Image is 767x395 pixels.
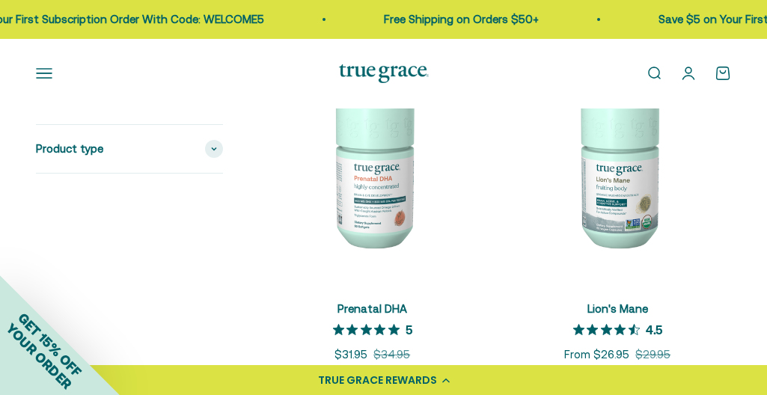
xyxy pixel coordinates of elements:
[337,302,407,315] a: Prenatal DHA
[259,59,486,287] img: Prenatal DHA for Brain & Eye Development* For women during pre-conception, pregnancy, and lactati...
[504,59,732,287] img: Lion's Mane Mushroom Supplement for Brain, Nerve&Cognitive Support* 1 g daily supports brain heal...
[564,346,629,364] sale-price: From $26.95
[635,346,670,364] compare-at-price: $29.95
[318,373,437,388] div: TRUE GRACE REWARDS
[646,322,662,337] p: 4.5
[15,310,85,379] span: GET 15% OFF
[334,346,367,364] sale-price: $31.95
[406,322,412,337] p: 5
[573,319,646,340] span: 4.5 out of 5 stars rating in total 12 reviews.
[36,124,223,172] summary: Product type
[333,319,406,340] span: 5 out of 5 stars rating in total 3 reviews.
[3,320,75,392] span: YOUR ORDER
[373,13,528,25] a: Free Shipping on Orders $50+
[373,346,410,364] compare-at-price: $34.95
[587,302,648,315] a: Lion's Mane
[36,139,103,157] span: Product type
